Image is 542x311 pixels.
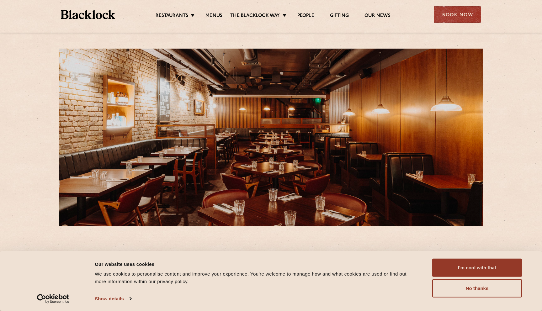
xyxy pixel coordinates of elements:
a: Restaurants [156,13,188,20]
button: No thanks [432,279,522,298]
a: Our News [364,13,391,20]
a: The Blacklock Way [230,13,280,20]
a: Usercentrics Cookiebot - opens in a new window [26,294,81,303]
div: Our website uses cookies [95,260,418,268]
a: People [297,13,314,20]
button: I'm cool with that [432,259,522,277]
div: We use cookies to personalise content and improve your experience. You're welcome to manage how a... [95,270,418,285]
div: Book Now [434,6,481,23]
a: Show details [95,294,131,303]
img: BL_Textured_Logo-footer-cropped.svg [61,10,115,19]
a: Menus [205,13,222,20]
a: Gifting [330,13,349,20]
